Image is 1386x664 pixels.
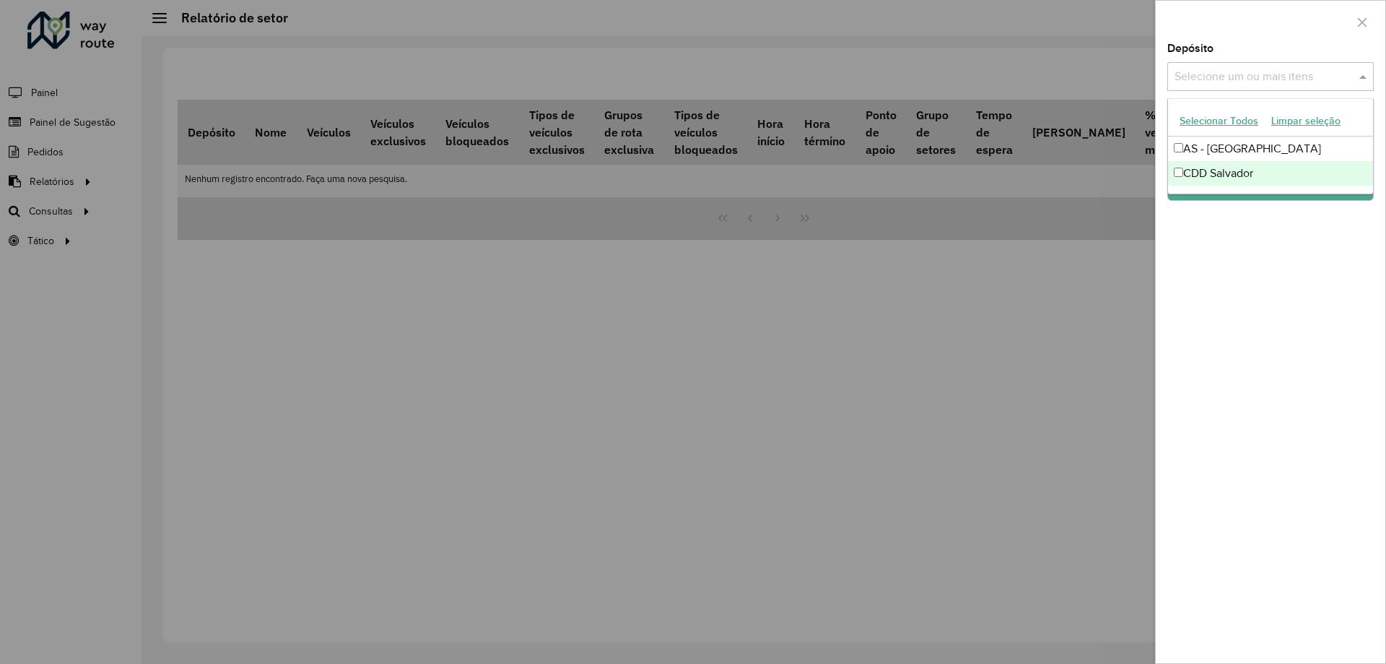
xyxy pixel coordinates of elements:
label: Depósito [1167,40,1213,57]
button: Limpar seleção [1265,110,1347,132]
div: AS - [GEOGRAPHIC_DATA] [1168,137,1373,161]
ng-dropdown-panel: Options list [1167,98,1374,194]
div: CDD Salvador [1168,161,1373,186]
button: Selecionar Todos [1173,110,1265,132]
